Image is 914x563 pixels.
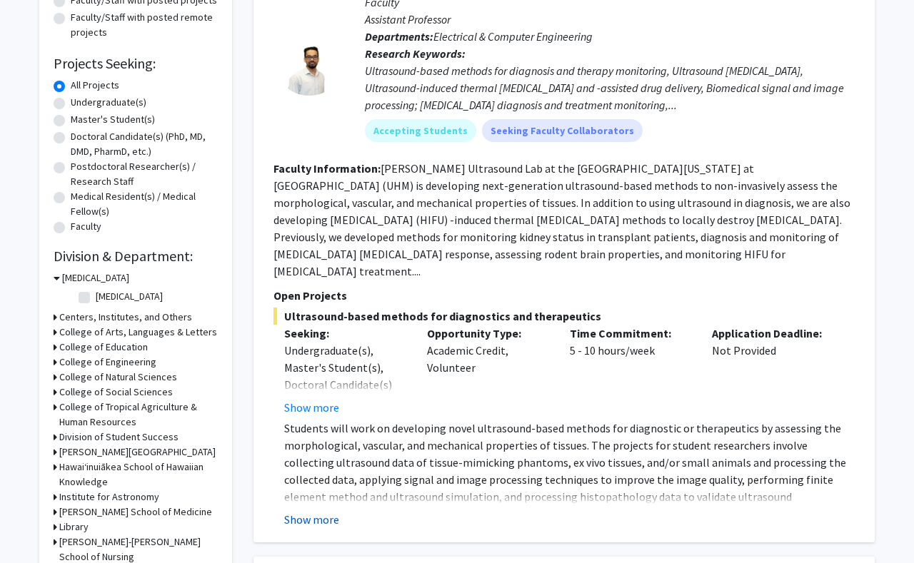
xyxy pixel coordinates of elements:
h3: Library [59,519,89,534]
p: Open Projects [273,287,855,304]
div: Undergraduate(s), Master's Student(s), Doctoral Candidate(s) (PhD, MD, DMD, PharmD, etc.), Medica... [284,342,406,462]
label: Faculty/Staff with posted remote projects [71,10,218,40]
b: Research Keywords: [365,46,466,61]
label: Postdoctoral Researcher(s) / Research Staff [71,159,218,189]
fg-read-more: [PERSON_NAME] Ultrasound Lab at the [GEOGRAPHIC_DATA][US_STATE] at [GEOGRAPHIC_DATA] (UHM) is dev... [273,161,850,278]
mat-chip: Seeking Faculty Collaborators [482,119,643,142]
h3: [PERSON_NAME][GEOGRAPHIC_DATA] [59,445,216,460]
h3: College of Education [59,340,148,355]
label: Doctoral Candidate(s) (PhD, MD, DMD, PharmD, etc.) [71,129,218,159]
h3: College of Engineering [59,355,156,370]
label: [MEDICAL_DATA] [96,289,163,304]
label: Master's Student(s) [71,112,155,127]
h3: Hawaiʻinuiākea School of Hawaiian Knowledge [59,460,218,490]
p: Opportunity Type: [427,325,548,342]
b: Faculty Information: [273,161,381,176]
div: Not Provided [701,325,844,416]
span: Electrical & Computer Engineering [433,29,593,44]
p: Students will work on developing novel ultrasound-based methods for diagnostic or therapeutics by... [284,420,855,522]
h3: [PERSON_NAME] School of Medicine [59,504,212,519]
h3: Centers, Institutes, and Others [59,310,192,325]
mat-chip: Accepting Students [365,119,476,142]
label: All Projects [71,78,119,93]
label: Faculty [71,219,101,234]
p: Seeking: [284,325,406,342]
div: Ultrasound-based methods for diagnosis and therapy monitoring, Ultrasound [MEDICAL_DATA], Ultraso... [365,62,855,113]
h3: College of Natural Sciences [59,370,177,385]
h2: Division & Department: [54,248,218,265]
label: Undergraduate(s) [71,95,146,110]
p: Application Deadline: [712,325,833,342]
h3: College of Social Sciences [59,385,173,400]
div: 5 - 10 hours/week [559,325,702,416]
h2: Projects Seeking: [54,55,218,72]
div: Academic Credit, Volunteer [416,325,559,416]
h3: College of Arts, Languages & Letters [59,325,217,340]
span: Ultrasound-based methods for diagnostics and therapeutics [273,308,855,325]
label: Medical Resident(s) / Medical Fellow(s) [71,189,218,219]
h3: College of Tropical Agriculture & Human Resources [59,400,218,430]
b: Departments: [365,29,433,44]
p: Assistant Professor [365,11,855,28]
h3: [MEDICAL_DATA] [62,270,129,285]
iframe: Chat [11,499,61,552]
button: Show more [284,511,339,528]
h3: Institute for Astronomy [59,490,159,504]
p: Time Commitment: [570,325,691,342]
h3: Division of Student Success [59,430,179,445]
button: Show more [284,399,339,416]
